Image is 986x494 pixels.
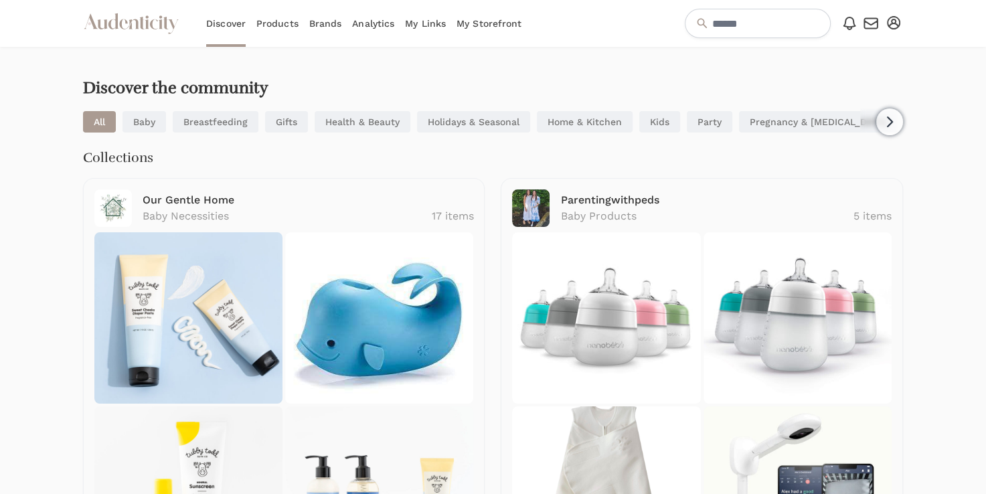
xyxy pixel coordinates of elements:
a: Holidays & Seasonal [417,111,530,133]
p: 5 items [853,208,892,224]
a: Breastfeeding [173,111,258,133]
a: Gifts [265,111,308,133]
a: Baby [122,111,166,133]
img: diaper-paste-texture-shoot_18d0400a-3678-48e3-bd8e-4e50e5c46765_grande.jpg [94,232,282,404]
img: <span class="translation_missing" title="translation missing: en.advocates.discover.show.profile_... [512,189,550,227]
p: Baby Necessities [143,208,229,224]
img: Flexy_9oz_Hero_Image_1_300x.jpg [704,232,892,404]
p: 17 items [431,208,473,224]
a: Home & Kitchen [537,111,633,133]
h3: Collections [83,149,903,167]
img: Flexy_5oz_Hero_Image_1_300x.jpg [512,232,700,404]
a: Kids [639,111,680,133]
a: Baby Necessities 17 items [143,208,473,224]
a: Our Gentle Home [143,193,234,206]
a: Health & Beauty [315,111,410,133]
a: Party [687,111,732,133]
a: Baby Products 5 items [560,208,891,224]
a: Pregnancy & [MEDICAL_DATA] [739,111,898,133]
a: All [83,111,116,133]
img: <span class="translation_missing" title="translation missing: en.advocates.discover.show.profile_... [94,189,132,227]
h2: Discover the community [83,79,903,98]
a: Parentingwithpeds [560,193,659,206]
p: Baby Products [560,208,636,224]
img: skip-hop-bath-spout-covers-29500344402097_1200x1200.jpg [285,232,473,404]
